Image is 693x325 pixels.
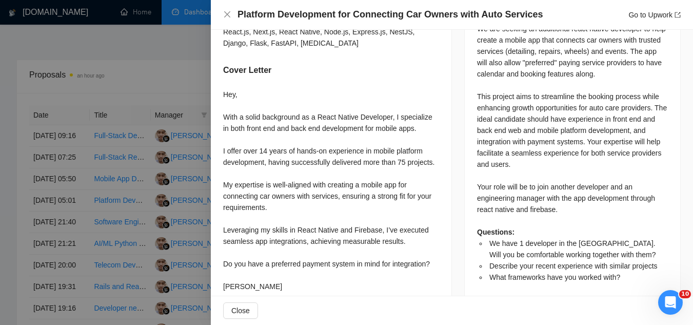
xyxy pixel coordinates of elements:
[675,12,681,18] span: export
[237,8,543,21] h4: Platform Development for Connecting Car Owners with Auto Services
[477,228,514,236] strong: Questions:
[223,89,439,292] div: Hey, With a solid background as a React Native Developer, I specialize in both front end and back...
[489,262,658,270] span: Describe your recent experience with similar projects
[223,10,231,18] span: close
[489,273,620,281] span: What frameworks have you worked with?
[628,11,681,19] a: Go to Upworkexport
[223,26,439,49] div: React.js, Next.js, React Native, Node.js, Express.js, NestJS, Django, Flask, FastAPI, [MEDICAL_DATA]
[489,239,656,259] span: We have 1 developer in the [GEOGRAPHIC_DATA]. Will you be comfortable working together with them?
[477,23,668,283] div: We are seeking an additional react native developer to help create a mobile app that connects car...
[679,290,691,298] span: 10
[223,10,231,19] button: Close
[231,305,250,316] span: Close
[658,290,683,315] iframe: Intercom live chat
[223,302,258,319] button: Close
[223,64,271,77] h5: Cover Letter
